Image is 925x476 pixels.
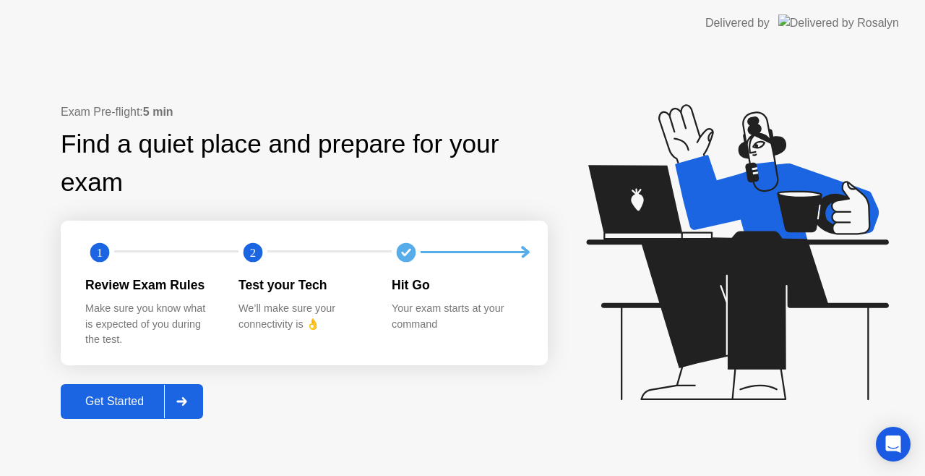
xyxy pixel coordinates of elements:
[238,301,369,332] div: We’ll make sure your connectivity is 👌
[392,276,522,294] div: Hit Go
[238,276,369,294] div: Test your Tech
[65,395,164,408] div: Get Started
[97,245,103,259] text: 1
[392,301,522,332] div: Your exam starts at your command
[876,427,911,462] div: Open Intercom Messenger
[61,125,548,202] div: Find a quiet place and prepare for your exam
[705,14,770,32] div: Delivered by
[61,103,548,121] div: Exam Pre-flight:
[85,276,215,294] div: Review Exam Rules
[61,384,203,419] button: Get Started
[250,245,256,259] text: 2
[778,14,899,31] img: Delivered by Rosalyn
[85,301,215,348] div: Make sure you know what is expected of you during the test.
[143,106,173,118] b: 5 min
